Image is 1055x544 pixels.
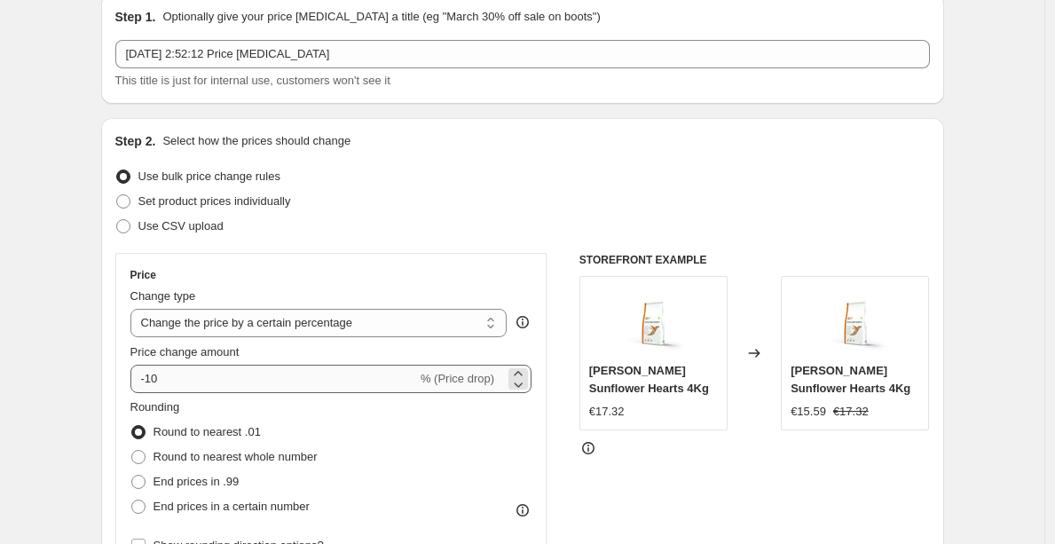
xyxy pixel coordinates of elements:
[115,74,390,87] span: This title is just for internal use, customers won't see it
[820,286,891,357] img: H060012__04447.1610037930.1280.1280_80x.jpg
[618,286,689,357] img: H060012__04447.1610037930.1280.1280_80x.jpg
[154,475,240,488] span: End prices in .99
[138,194,291,208] span: Set product prices individually
[833,403,869,421] strike: €17.32
[115,40,930,68] input: 30% off holiday sale
[162,132,350,150] p: Select how the prices should change
[130,289,196,303] span: Change type
[589,403,625,421] div: €17.32
[130,345,240,359] span: Price change amount
[791,403,826,421] div: €15.59
[130,268,156,282] h3: Price
[115,8,156,26] h2: Step 1.
[138,170,280,183] span: Use bulk price change rules
[154,425,261,438] span: Round to nearest .01
[421,372,494,385] span: % (Price drop)
[154,450,318,463] span: Round to nearest whole number
[589,364,709,395] span: [PERSON_NAME] Sunflower Hearts 4Kg
[130,365,417,393] input: -15
[130,400,180,414] span: Rounding
[579,253,930,267] h6: STOREFRONT EXAMPLE
[115,132,156,150] h2: Step 2.
[514,313,531,331] div: help
[791,364,910,395] span: [PERSON_NAME] Sunflower Hearts 4Kg
[162,8,600,26] p: Optionally give your price [MEDICAL_DATA] a title (eg "March 30% off sale on boots")
[154,500,310,513] span: End prices in a certain number
[138,219,224,233] span: Use CSV upload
